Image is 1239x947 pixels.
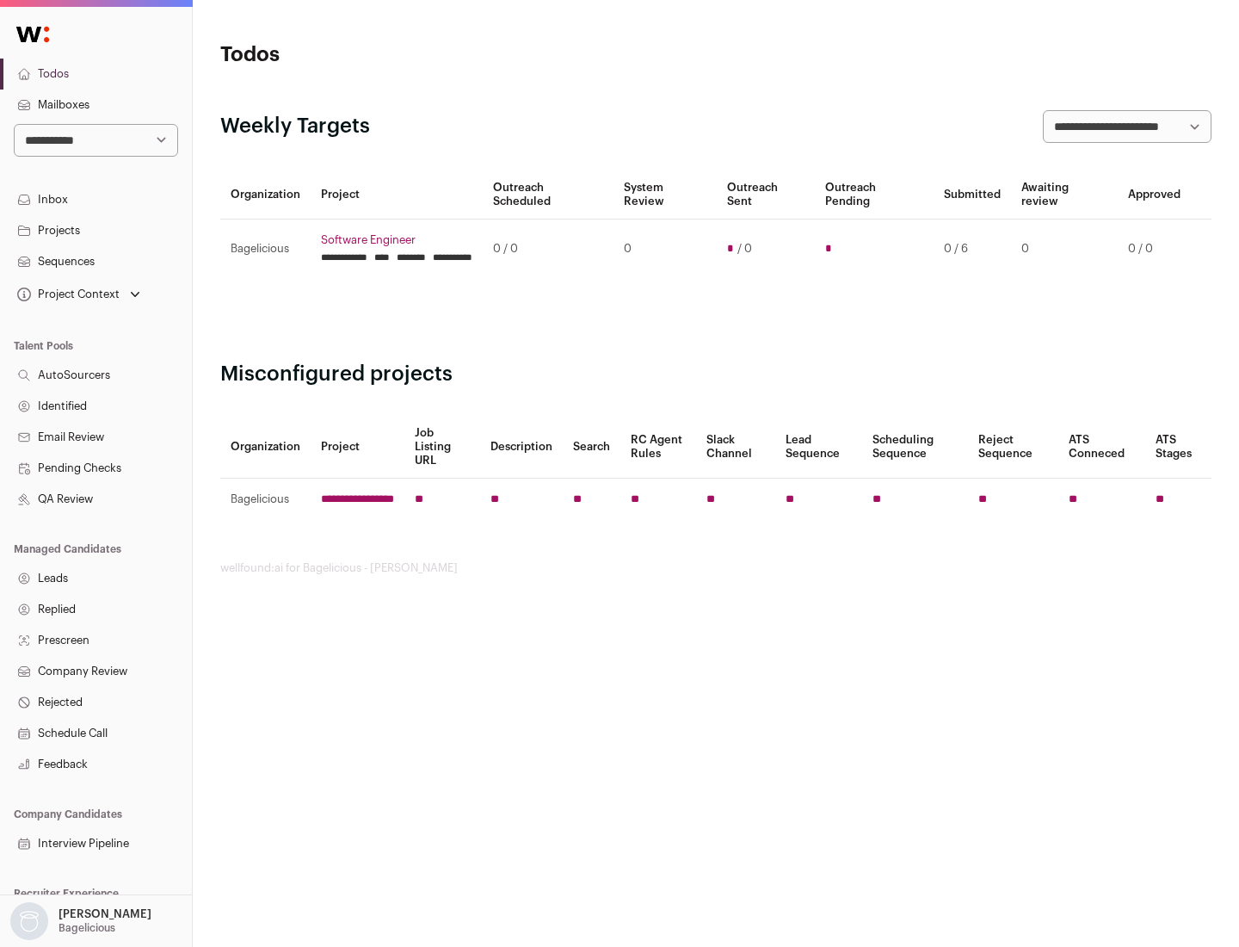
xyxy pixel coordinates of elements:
th: Project [311,170,483,220]
th: Description [480,416,563,479]
th: Job Listing URL [404,416,480,479]
th: Scheduling Sequence [862,416,968,479]
td: 0 [1011,220,1118,279]
th: Approved [1118,170,1191,220]
th: ATS Stages [1145,416,1211,479]
th: Outreach Pending [815,170,933,220]
td: Bagelicious [220,479,311,521]
td: 0 / 0 [1118,220,1191,279]
th: ATS Conneced [1058,416,1144,479]
span: / 0 [737,242,752,256]
button: Open dropdown [7,902,155,940]
td: 0 / 6 [934,220,1011,279]
th: Lead Sequence [775,416,862,479]
th: Reject Sequence [968,416,1059,479]
a: Software Engineer [321,233,472,247]
footer: wellfound:ai for Bagelicious - [PERSON_NAME] [220,561,1211,575]
p: [PERSON_NAME] [59,907,151,921]
img: Wellfound [7,17,59,52]
p: Bagelicious [59,921,115,935]
th: Outreach Scheduled [483,170,613,220]
th: Organization [220,170,311,220]
h2: Weekly Targets [220,113,370,140]
div: Project Context [14,288,120,301]
th: RC Agent Rules [620,416,695,479]
td: 0 [613,220,716,279]
h1: Todos [220,41,551,69]
th: Slack Channel [696,416,775,479]
th: System Review [613,170,716,220]
th: Awaiting review [1011,170,1118,220]
th: Organization [220,416,311,479]
th: Outreach Sent [717,170,816,220]
th: Search [563,416,620,479]
td: Bagelicious [220,220,311,279]
th: Project [311,416,404,479]
img: nopic.png [10,902,48,940]
button: Open dropdown [14,282,144,306]
th: Submitted [934,170,1011,220]
td: 0 / 0 [483,220,613,279]
h2: Misconfigured projects [220,361,1211,388]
